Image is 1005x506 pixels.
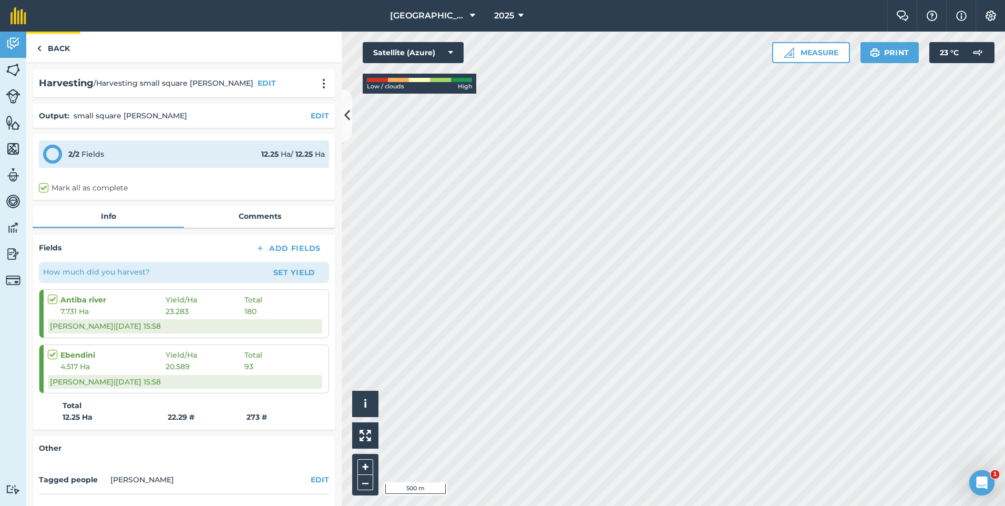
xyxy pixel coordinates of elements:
[967,42,988,63] img: svg+xml;base64,PD94bWwgdmVyc2lvbj0iMS4wIiBlbmNvZGluZz0idXRmLTgiPz4KPCEtLSBHZW5lcmF0b3I6IEFkb2JlIE...
[258,77,276,89] button: EDIT
[68,148,104,160] div: Fields
[60,306,166,317] span: 7.731 Ha
[956,9,967,22] img: svg+xml;base64,PHN2ZyB4bWxucz0iaHR0cDovL3d3dy53My5vcmcvMjAwMC9zdmciIHdpZHRoPSIxNyIgaGVpZ2h0PSIxNy...
[357,459,373,475] button: +
[264,264,325,281] button: Set Yield
[363,42,464,63] button: Satellite (Azure)
[364,397,367,410] span: i
[63,400,81,411] strong: Total
[494,9,514,22] span: 2025
[896,11,909,21] img: Two speech bubbles overlapping with the left bubble in the forefront
[60,294,166,306] strong: Antiba river
[48,375,322,389] div: [PERSON_NAME] | [DATE] 15:58
[6,62,20,78] img: svg+xml;base64,PHN2ZyB4bWxucz0iaHR0cDovL3d3dy53My5vcmcvMjAwMC9zdmciIHdpZHRoPSI1NiIgaGVpZ2h0PSI2MC...
[244,361,253,372] span: 93
[74,110,187,122] p: small square [PERSON_NAME]
[184,206,335,226] a: Comments
[63,411,168,423] strong: 12.25 Ha
[37,42,42,55] img: svg+xml;base64,PHN2ZyB4bWxucz0iaHR0cDovL3d3dy53My5vcmcvMjAwMC9zdmciIHdpZHRoPSI5IiBoZWlnaHQ9IjI0Ii...
[870,46,880,59] img: svg+xml;base64,PHN2ZyB4bWxucz0iaHR0cDovL3d3dy53My5vcmcvMjAwMC9zdmciIHdpZHRoPSIxOSIgaGVpZ2h0PSIyNC...
[94,77,253,89] span: / Harvesting small square [PERSON_NAME]
[39,110,69,122] h4: Output :
[6,220,20,236] img: svg+xml;base64,PD94bWwgdmVyc2lvbj0iMS4wIiBlbmNvZGluZz0idXRmLTgiPz4KPCEtLSBHZW5lcmF0b3I6IEFkb2JlIE...
[166,361,244,372] span: 20.589
[48,319,322,333] div: [PERSON_NAME] | [DATE] 15:58
[352,391,378,417] button: i
[6,484,20,494] img: svg+xml;base64,PD94bWwgdmVyc2lvbj0iMS4wIiBlbmNvZGluZz0idXRmLTgiPz4KPCEtLSBHZW5lcmF0b3I6IEFkb2JlIE...
[261,148,325,160] div: Ha / Ha
[166,349,244,361] span: Yield / Ha
[6,89,20,104] img: svg+xml;base64,PD94bWwgdmVyc2lvbj0iMS4wIiBlbmNvZGluZz0idXRmLTgiPz4KPCEtLSBHZW5lcmF0b3I6IEFkb2JlIE...
[60,349,166,361] strong: Ebendini
[6,246,20,262] img: svg+xml;base64,PD94bWwgdmVyc2lvbj0iMS4wIiBlbmNvZGluZz0idXRmLTgiPz4KPCEtLSBHZW5lcmF0b3I6IEFkb2JlIE...
[772,42,850,63] button: Measure
[244,349,262,361] span: Total
[43,266,150,278] p: How much did you harvest?
[39,442,329,454] h4: Other
[261,149,279,159] strong: 12.25
[6,194,20,209] img: svg+xml;base64,PD94bWwgdmVyc2lvbj0iMS4wIiBlbmNvZGluZz0idXRmLTgiPz4KPCEtLSBHZW5lcmF0b3I6IEFkb2JlIE...
[110,474,174,485] li: [PERSON_NAME]
[26,32,80,63] a: Back
[458,82,472,92] span: High
[311,110,329,122] button: EDIT
[784,47,794,58] img: Ruler icon
[969,470,994,495] iframe: Intercom live chat
[68,149,79,159] strong: 2 / 2
[6,273,20,288] img: svg+xml;base64,PD94bWwgdmVyc2lvbj0iMS4wIiBlbmNvZGluZz0idXRmLTgiPz4KPCEtLSBHZW5lcmF0b3I6IEFkb2JlIE...
[244,306,257,317] span: 180
[985,11,997,21] img: A cog icon
[39,183,128,194] label: Mark all as complete
[311,474,329,485] button: EDIT
[926,11,938,21] img: A question mark icon
[60,361,166,372] span: 4.517 Ha
[6,167,20,183] img: svg+xml;base64,PD94bWwgdmVyc2lvbj0iMS4wIiBlbmNvZGluZz0idXRmLTgiPz4KPCEtLSBHZW5lcmF0b3I6IEFkb2JlIE...
[168,411,247,423] strong: 22.29 #
[860,42,919,63] button: Print
[390,9,466,22] span: [GEOGRAPHIC_DATA][PERSON_NAME]
[940,42,959,63] span: 23 ° C
[247,241,329,256] button: Add Fields
[991,470,999,479] span: 1
[33,206,184,226] a: Info
[39,242,61,254] h4: Fields
[6,115,20,130] img: svg+xml;base64,PHN2ZyB4bWxucz0iaHR0cDovL3d3dy53My5vcmcvMjAwMC9zdmciIHdpZHRoPSI1NiIgaGVpZ2h0PSI2MC...
[929,42,994,63] button: 23 °C
[166,306,244,317] span: 23.283
[39,76,94,91] h2: Harvesting
[317,78,330,89] img: svg+xml;base64,PHN2ZyB4bWxucz0iaHR0cDovL3d3dy53My5vcmcvMjAwMC9zdmciIHdpZHRoPSIyMCIgaGVpZ2h0PSIyNC...
[360,430,371,441] img: Four arrows, one pointing top left, one top right, one bottom right and the last bottom left
[6,141,20,157] img: svg+xml;base64,PHN2ZyB4bWxucz0iaHR0cDovL3d3dy53My5vcmcvMjAwMC9zdmciIHdpZHRoPSI1NiIgaGVpZ2h0PSI2MC...
[247,412,267,422] strong: 273 #
[166,294,244,306] span: Yield / Ha
[39,474,106,485] h4: Tagged people
[367,82,404,92] span: Low / clouds
[295,149,313,159] strong: 12.25
[357,475,373,490] button: –
[6,36,20,52] img: svg+xml;base64,PD94bWwgdmVyc2lvbj0iMS4wIiBlbmNvZGluZz0idXRmLTgiPz4KPCEtLSBHZW5lcmF0b3I6IEFkb2JlIE...
[244,294,262,306] span: Total
[11,7,26,24] img: fieldmargin Logo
